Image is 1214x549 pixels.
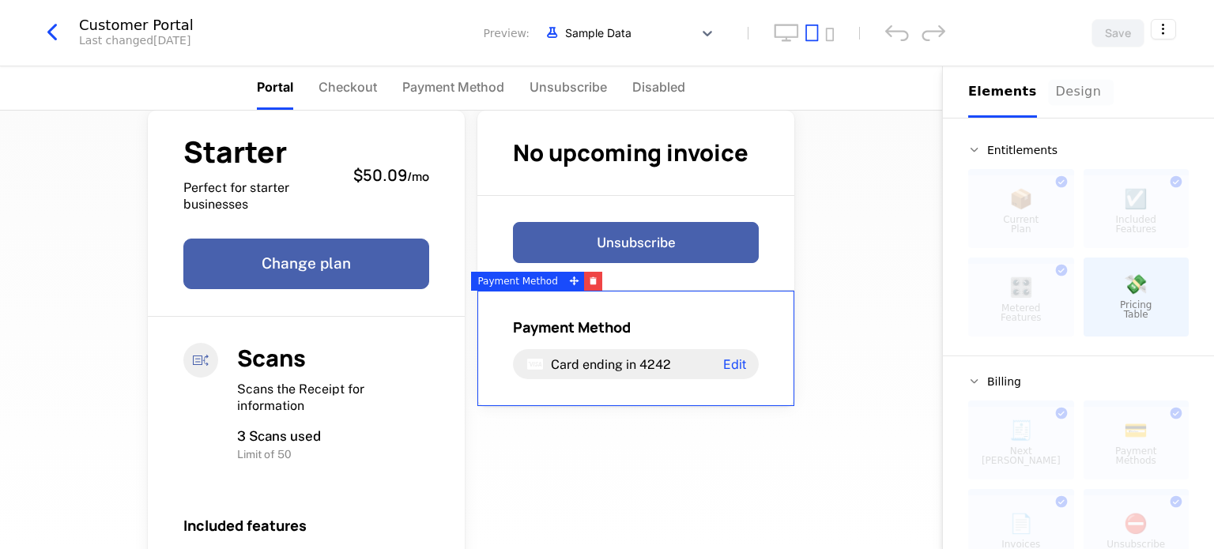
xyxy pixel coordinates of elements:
span: 3 Scans used [237,428,321,444]
span: Entitlements [987,145,1058,156]
span: Limit of 50 [237,448,292,461]
span: $50.09 [353,164,407,186]
div: Customer Portal [79,18,194,32]
span: Pricing Table [1120,300,1152,319]
span: Unsubscribe [530,77,607,96]
span: Scans [237,342,306,374]
div: Payment Method [471,272,564,291]
span: Card ending in [551,357,636,372]
span: Billing [987,376,1021,387]
span: Edit [723,358,746,370]
button: Unsubscribe [513,222,759,263]
span: No upcoming invoice [513,137,748,168]
span: Payment Method [513,318,631,337]
button: Change plan [183,239,429,289]
div: Elements [968,82,1037,101]
span: Disabled [632,77,685,96]
span: Preview: [484,25,530,41]
button: Save [1091,19,1144,47]
div: Design [1056,82,1107,101]
div: Last changed [DATE] [79,32,190,48]
span: Included features [183,516,307,535]
span: 4242 [639,357,671,372]
span: Checkout [319,77,377,96]
span: Starter [183,137,341,167]
button: desktop [774,24,799,42]
span: 💸 [1124,275,1148,294]
i: entitlements [183,343,218,378]
sub: / mo [407,168,429,185]
span: Portal [257,77,293,96]
button: mobile [825,28,834,42]
span: Payment Method [402,77,504,96]
span: Scans the Receipt for information [237,382,364,414]
i: visa [526,355,545,374]
div: undo [885,24,909,41]
div: Choose Sub Page [968,66,1189,118]
button: tablet [805,24,819,42]
div: redo [922,24,945,41]
span: Perfect for starter businesses [183,179,341,213]
button: Select action [1151,19,1176,39]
